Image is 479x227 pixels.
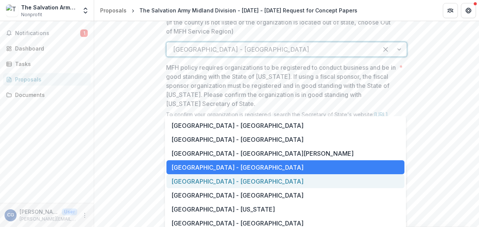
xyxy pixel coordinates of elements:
div: Dashboard [15,44,85,52]
div: Clear selected options [380,43,392,55]
button: Open entity switcher [80,3,91,18]
div: Courtney Graves [7,213,14,218]
a: Proposals [97,5,130,16]
a: Dashboard [3,42,91,55]
div: Tasks [15,60,85,68]
p: Organization Location - [US_STATE][GEOGRAPHIC_DATA] in MFH Service Area (if the county is not lis... [166,9,396,36]
div: [GEOGRAPHIC_DATA] - [GEOGRAPHIC_DATA] [166,188,404,202]
div: [GEOGRAPHIC_DATA] - [GEOGRAPHIC_DATA] [166,174,404,188]
img: The Salvation Army Midland Division [6,5,18,17]
a: Documents [3,89,91,101]
p: [PERSON_NAME] [20,208,59,216]
div: [GEOGRAPHIC_DATA] - [US_STATE] [166,202,404,216]
span: Nonprofit [21,11,42,18]
a: Proposals [3,73,91,86]
p: [PERSON_NAME][EMAIL_ADDRESS][PERSON_NAME][DOMAIN_NAME] [20,216,77,222]
div: [GEOGRAPHIC_DATA] - [GEOGRAPHIC_DATA][PERSON_NAME] [166,146,404,160]
div: The Salvation Army Midland Division [21,3,77,11]
button: Get Help [461,3,476,18]
div: [GEOGRAPHIC_DATA] - [GEOGRAPHIC_DATA] [166,160,404,174]
nav: breadcrumb [97,5,360,16]
div: Documents [15,91,85,99]
button: More [80,211,89,220]
p: MFH policy requires organizations to be registered to conduct business and be in good standing wi... [166,63,396,108]
div: The Salvation Army Midland Division - [DATE] - [DATE] Request for Concept Papers [139,6,357,14]
div: To confirm your organization is registered, search the Secretary of State's website: [166,111,407,127]
a: Tasks [3,58,91,70]
div: [GEOGRAPHIC_DATA] - [GEOGRAPHIC_DATA] [166,132,404,146]
span: 1 [80,29,88,37]
div: Proposals [15,75,85,83]
p: User [62,209,77,215]
div: Proposals [100,6,127,14]
button: Notifications1 [3,27,91,39]
div: [GEOGRAPHIC_DATA] - [GEOGRAPHIC_DATA] [166,118,404,132]
span: Notifications [15,30,80,37]
button: Partners [443,3,458,18]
